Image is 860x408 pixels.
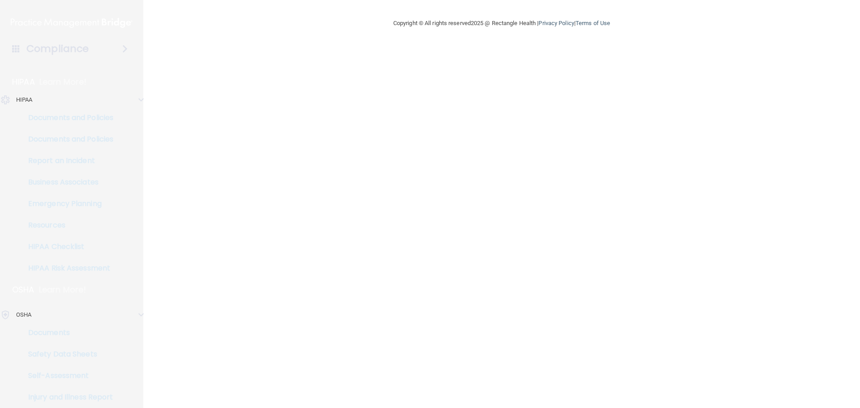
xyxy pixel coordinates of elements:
p: Learn More! [39,284,86,295]
p: HIPAA Risk Assessment [6,264,128,273]
img: PMB logo [11,14,133,32]
p: Safety Data Sheets [6,350,128,359]
p: Self-Assessment [6,371,128,380]
p: OSHA [16,309,31,320]
p: Report an Incident [6,156,128,165]
p: Documents and Policies [6,113,128,122]
a: Terms of Use [576,20,610,26]
p: Documents [6,328,128,337]
p: Resources [6,221,128,230]
h4: Compliance [26,43,89,55]
a: Privacy Policy [538,20,574,26]
p: Business Associates [6,178,128,187]
p: Injury and Illness Report [6,393,128,402]
p: HIPAA [12,77,35,87]
p: Documents and Policies [6,135,128,144]
p: OSHA [12,284,34,295]
p: Learn More! [39,77,87,87]
p: HIPAA Checklist [6,242,128,251]
div: Copyright © All rights reserved 2025 @ Rectangle Health | | [338,9,665,38]
p: HIPAA [16,94,33,105]
p: Emergency Planning [6,199,128,208]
